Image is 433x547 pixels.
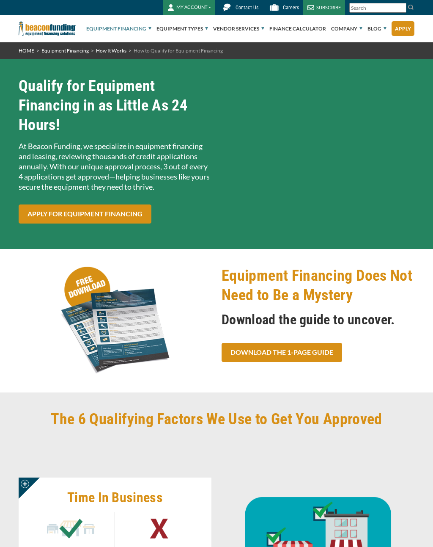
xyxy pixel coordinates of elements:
h2: The 6 Qualifying Factors We Use to Get You Approved [51,409,382,429]
a: Blog [367,15,386,42]
a: Vendor Services [213,15,264,42]
a: Equipment Financing [41,47,89,54]
span: Careers [283,5,299,11]
span: Contact Us [236,5,258,11]
a: Company [331,15,362,42]
a: Equipment Types [156,15,208,42]
a: Equipment Financing [86,15,151,42]
a: Apply for Equipment Financing [19,204,151,224]
h3: Time In Business [27,489,203,506]
a: Finance Calculator [269,15,326,42]
a: Clear search text [397,5,404,11]
a: Apply [392,21,414,36]
a: How It Works [96,47,126,54]
h3: Download the guide to uncover. [222,311,414,328]
h2: Qualify for Equipment Financing in as Little As 24 Hours! [19,76,211,135]
img: Beacon Funding Corporation logo [19,15,76,42]
p: At Beacon Funding, we specialize in equipment financing and leasing, reviewing thousands of credi... [19,141,211,192]
input: Search [349,3,406,13]
img: how-to-qualify-for-equipment-financing--(1)download.png [19,266,211,376]
img: Search [408,4,414,11]
a: Download the 1-Page Guide [222,343,342,362]
span: How to Qualify for Equipment Financing [134,47,223,54]
h2: Equipment Financing Does Not Need to Be a Mystery [222,266,414,305]
img: plus-icon.png [21,480,29,488]
img: accept-young-business_check.png [42,512,99,544]
a: HOME [19,47,34,54]
img: x-icon.png [131,512,188,544]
